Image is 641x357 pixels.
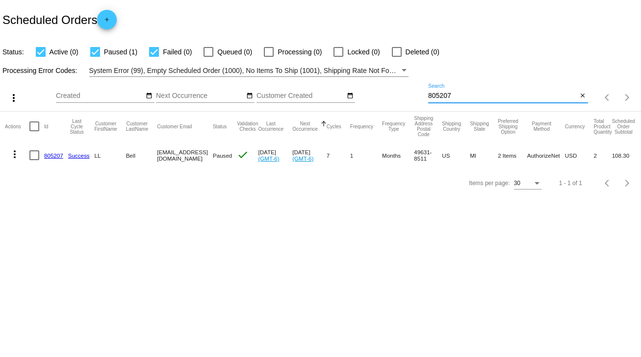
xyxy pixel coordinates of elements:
[470,141,498,169] mat-cell: MI
[56,92,144,100] input: Created
[327,123,341,129] button: Change sorting for Cycles
[593,112,612,141] mat-header-cell: Total Product Quantity
[565,123,585,129] button: Change sorting for CurrencyIso
[527,141,565,169] mat-cell: AuthorizeNet
[593,141,612,169] mat-cell: 2
[258,141,292,169] mat-cell: [DATE]
[50,46,78,58] span: Active (0)
[68,119,86,135] button: Change sorting for LastProcessingCycleId
[617,173,637,193] button: Next page
[157,141,213,169] mat-cell: [EMAIL_ADDRESS][DOMAIN_NAME]
[347,92,354,100] mat-icon: date_range
[565,141,594,169] mat-cell: USD
[617,88,637,107] button: Next page
[2,67,77,74] span: Processing Error Codes:
[559,180,582,187] div: 1 - 1 of 1
[246,92,253,100] mat-icon: date_range
[292,121,318,132] button: Change sorting for NextOccurrenceUtc
[213,123,227,129] button: Change sorting for Status
[442,121,461,132] button: Change sorting for ShippingCountry
[156,92,244,100] input: Next Occurrence
[579,92,586,100] mat-icon: close
[498,119,518,135] button: Change sorting for PreferredShippingOption
[44,152,63,159] a: 805207
[347,46,380,58] span: Locked (0)
[470,121,489,132] button: Change sorting for ShippingState
[157,123,192,129] button: Change sorting for CustomerEmail
[598,173,617,193] button: Previous page
[498,141,527,169] mat-cell: 2 Items
[89,65,409,77] mat-select: Filter by Processing Error Codes
[68,152,90,159] a: Success
[213,152,232,159] span: Paused
[278,46,322,58] span: Processing (0)
[126,141,157,169] mat-cell: Bell
[2,10,117,29] h2: Scheduled Orders
[350,123,373,129] button: Change sorting for Frequency
[514,180,541,187] mat-select: Items per page:
[442,141,470,169] mat-cell: US
[258,121,283,132] button: Change sorting for LastOccurrenceUtc
[95,121,117,132] button: Change sorting for CustomerFirstName
[146,92,153,100] mat-icon: date_range
[101,16,113,28] mat-icon: add
[237,149,249,161] mat-icon: check
[382,121,405,132] button: Change sorting for FrequencyType
[5,112,29,141] mat-header-cell: Actions
[292,141,327,169] mat-cell: [DATE]
[527,121,556,132] button: Change sorting for PaymentMethod.Type
[514,180,520,187] span: 30
[44,123,48,129] button: Change sorting for Id
[126,121,149,132] button: Change sorting for CustomerLastName
[292,155,313,162] a: (GMT-6)
[217,46,252,58] span: Queued (0)
[327,141,350,169] mat-cell: 7
[8,92,20,104] mat-icon: more_vert
[414,116,433,137] button: Change sorting for ShippingPostcode
[258,155,279,162] a: (GMT-6)
[406,46,439,58] span: Deleted (0)
[428,92,578,100] input: Search
[2,48,24,56] span: Status:
[382,141,414,169] mat-cell: Months
[95,141,126,169] mat-cell: LL
[237,112,258,141] mat-header-cell: Validation Checks
[9,148,21,160] mat-icon: more_vert
[598,88,617,107] button: Previous page
[104,46,137,58] span: Paused (1)
[414,141,442,169] mat-cell: 49631-8511
[578,91,588,101] button: Clear
[350,141,382,169] mat-cell: 1
[612,119,635,135] button: Change sorting for Subtotal
[163,46,192,58] span: Failed (0)
[469,180,510,187] div: Items per page:
[256,92,345,100] input: Customer Created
